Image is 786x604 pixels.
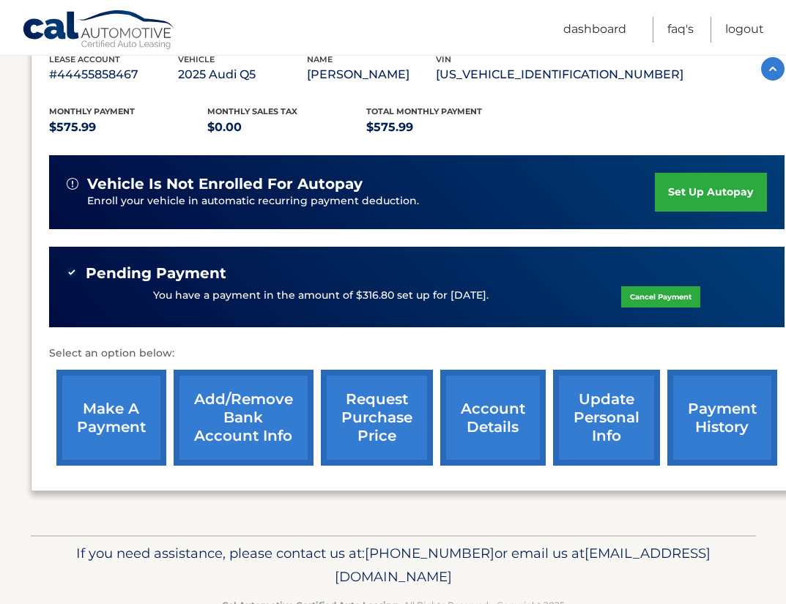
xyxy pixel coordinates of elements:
[667,17,694,42] a: FAQ's
[49,117,208,138] p: $575.99
[67,267,77,277] img: check-green.svg
[153,288,489,304] p: You have a payment in the amount of $316.80 set up for [DATE].
[22,10,176,52] a: Cal Automotive
[563,17,626,42] a: Dashboard
[725,17,764,42] a: Logout
[307,64,436,85] p: [PERSON_NAME]
[321,370,433,466] a: request purchase price
[49,54,120,64] span: lease account
[87,193,656,209] p: Enroll your vehicle in automatic recurring payment deduction.
[53,542,734,589] p: If you need assistance, please contact us at: or email us at
[178,54,215,64] span: vehicle
[436,54,451,64] span: vin
[655,173,766,212] a: set up autopay
[553,370,660,466] a: update personal info
[366,106,482,116] span: Total Monthly Payment
[366,117,525,138] p: $575.99
[207,117,366,138] p: $0.00
[49,64,178,85] p: #44455858467
[178,64,307,85] p: 2025 Audi Q5
[86,264,226,283] span: Pending Payment
[87,175,363,193] span: vehicle is not enrolled for autopay
[56,370,166,466] a: make a payment
[365,545,494,562] span: [PHONE_NUMBER]
[761,57,785,81] img: accordion-active.svg
[67,178,78,190] img: alert-white.svg
[436,64,683,85] p: [US_VEHICLE_IDENTIFICATION_NUMBER]
[207,106,297,116] span: Monthly sales Tax
[335,545,711,585] span: [EMAIL_ADDRESS][DOMAIN_NAME]
[174,370,314,466] a: Add/Remove bank account info
[667,370,777,466] a: payment history
[49,345,785,362] p: Select an option below:
[49,106,135,116] span: Monthly Payment
[621,286,700,307] a: Cancel Payment
[307,54,333,64] span: name
[440,370,546,466] a: account details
